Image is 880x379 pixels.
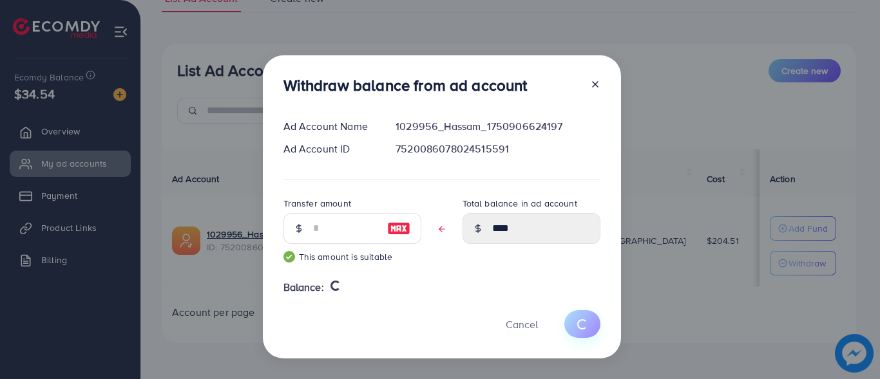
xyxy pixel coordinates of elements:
[463,197,577,210] label: Total balance in ad account
[283,251,295,263] img: guide
[283,280,324,295] span: Balance:
[385,142,610,156] div: 7520086078024515591
[385,119,610,134] div: 1029956_Hassam_1750906624197
[283,197,351,210] label: Transfer amount
[506,317,538,331] span: Cancel
[273,142,386,156] div: Ad Account ID
[283,250,421,263] small: This amount is suitable
[387,221,410,236] img: image
[273,119,386,134] div: Ad Account Name
[283,76,528,95] h3: Withdraw balance from ad account
[490,310,554,338] button: Cancel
